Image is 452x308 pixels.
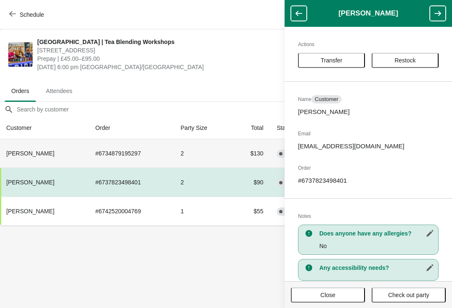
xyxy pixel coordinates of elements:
[174,197,232,225] td: 1
[307,9,430,18] h1: [PERSON_NAME]
[315,96,338,103] span: Customer
[39,83,79,98] span: Attendees
[298,129,439,138] h2: Email
[174,168,232,197] td: 2
[291,287,365,303] button: Close
[298,142,439,150] p: [EMAIL_ADDRESS][DOMAIN_NAME]
[89,139,174,168] td: # 6734879195297
[89,117,174,139] th: Order
[37,46,294,54] span: [STREET_ADDRESS]
[388,292,429,298] span: Check out party
[6,208,54,215] span: [PERSON_NAME]
[37,38,294,46] span: [GEOGRAPHIC_DATA] | Tea Blending Workshops
[89,197,174,225] td: # 6742520004769
[232,117,270,139] th: Total
[298,212,439,220] h2: Notes
[5,83,36,98] span: Orders
[89,168,174,197] td: # 6737823498401
[298,53,365,68] button: Transfer
[298,108,439,116] p: [PERSON_NAME]
[4,7,51,22] button: Schedule
[232,197,270,225] td: $55
[395,57,416,64] span: Restock
[372,53,439,68] button: Restock
[298,95,439,104] h2: Name
[174,139,232,168] td: 2
[298,176,439,185] p: # 6737823498401
[321,57,342,64] span: Transfer
[319,242,434,250] p: No
[232,168,270,197] td: $90
[174,117,232,139] th: Party Size
[37,63,294,71] span: [DATE] 6:00 pm [GEOGRAPHIC_DATA]/[GEOGRAPHIC_DATA]
[6,150,54,157] span: [PERSON_NAME]
[372,287,446,303] button: Check out party
[298,164,439,172] h2: Order
[8,42,33,67] img: Glasgow | Tea Blending Workshops
[319,229,434,238] h3: Does anyone have any allergies?
[232,139,270,168] td: $130
[16,102,452,117] input: Search by customer
[319,264,434,272] h3: Any accessibility needs?
[321,292,336,298] span: Close
[298,40,439,49] h2: Actions
[6,179,54,186] span: [PERSON_NAME]
[37,54,294,63] span: Prepay | £45.00–£95.00
[270,117,321,139] th: Status
[20,11,44,18] span: Schedule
